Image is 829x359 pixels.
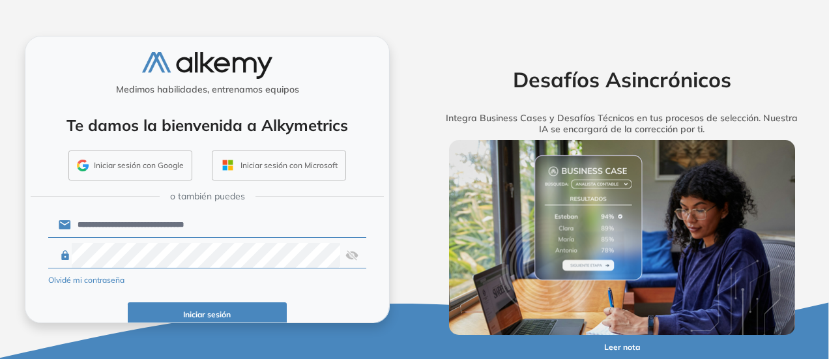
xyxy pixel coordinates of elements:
[142,52,272,79] img: logo-alkemy
[77,160,89,171] img: GMAIL_ICON
[31,84,384,95] h5: Medimos habilidades, entrenamos equipos
[220,158,235,173] img: OUTLOOK_ICON
[594,208,829,359] div: Widget de chat
[212,151,346,180] button: Iniciar sesión con Microsoft
[345,243,358,268] img: asd
[449,140,795,335] img: img-more-info
[48,274,124,286] button: Olvidé mi contraseña
[68,151,192,180] button: Iniciar sesión con Google
[429,113,814,135] h5: Integra Business Cases y Desafíos Técnicos en tus procesos de selección. Nuestra IA se encargará ...
[42,116,372,135] h4: Te damos la bienvenida a Alkymetrics
[594,208,829,359] iframe: Chat Widget
[429,67,814,92] h2: Desafíos Asincrónicos
[128,302,287,328] button: Iniciar sesión
[170,190,245,203] span: o también puedes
